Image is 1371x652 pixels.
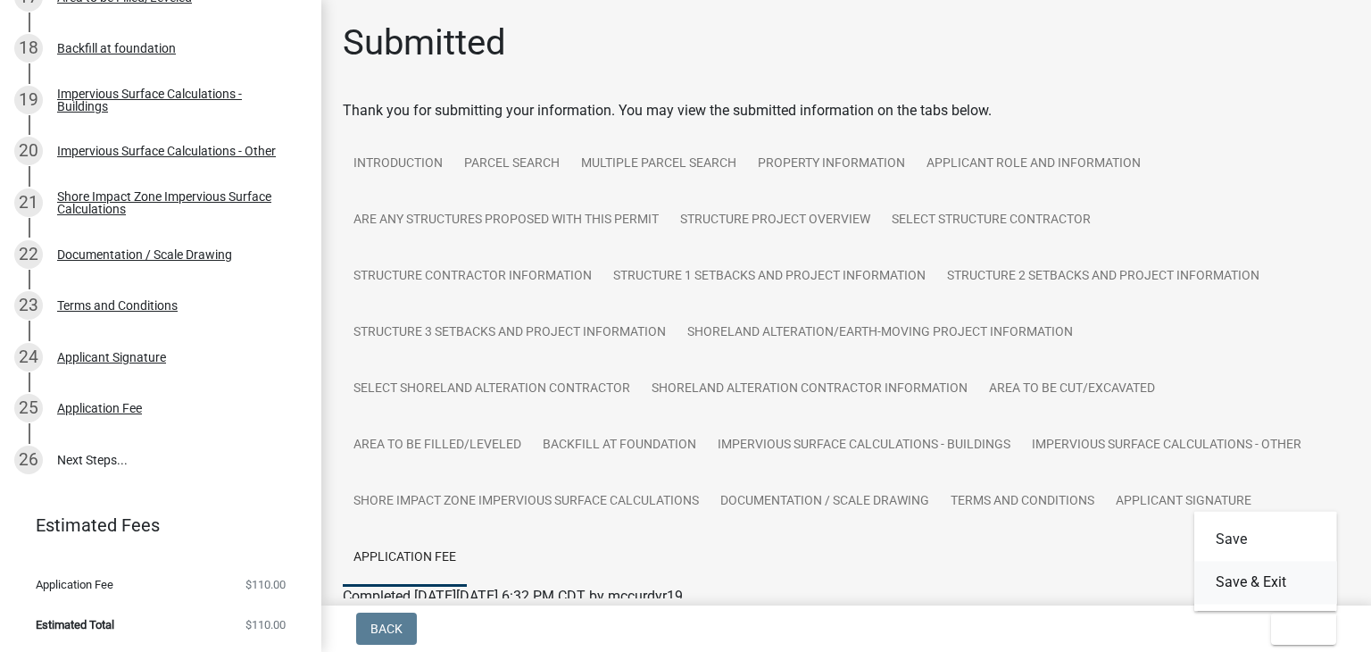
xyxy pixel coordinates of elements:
div: 23 [14,291,43,320]
div: 18 [14,34,43,63]
a: Structure Project Overview [669,192,881,249]
div: 19 [14,86,43,114]
a: Structure 3 Setbacks and project information [343,305,677,362]
a: Impervious Surface Calculations - Other [1021,417,1312,474]
a: Estimated Fees [14,507,293,543]
a: Structure 1 Setbacks and project information [602,248,936,305]
a: Introduction [343,136,453,193]
button: Exit [1271,613,1336,645]
a: Application Fee [343,530,467,587]
span: Estimated Total [36,619,114,631]
a: Applicant Signature [1105,473,1262,531]
div: 21 [14,188,43,217]
a: Select Shoreland Alteration contractor [343,361,641,418]
div: Impervious Surface Calculations - Buildings [57,88,293,113]
div: 25 [14,394,43,422]
div: Documentation / Scale Drawing [57,248,232,261]
div: Terms and Conditions [57,299,178,312]
div: 24 [14,343,43,372]
a: Documentation / Scale Drawing [710,473,940,531]
div: Thank you for submitting your information. You may view the submitted information on the tabs below. [343,100,1350,121]
span: $110.00 [245,619,286,631]
div: Application Fee [57,402,142,414]
a: Multiple Parcel Search [570,136,747,193]
a: Structure 2 Setbacks and project information [936,248,1270,305]
a: Parcel search [453,136,570,193]
div: Exit [1194,511,1337,611]
div: Shore Impact Zone Impervious Surface Calculations [57,190,293,215]
a: Shoreland Alteration/Earth-Moving Project Information [677,305,1084,362]
span: Back [370,622,403,636]
a: Applicant Role and Information [916,136,1151,193]
button: Back [356,613,417,645]
span: Application Fee [36,579,113,590]
a: Terms and Conditions [940,473,1105,531]
a: Shore Impact Zone Impervious Surface Calculations [343,473,710,531]
a: Area to be Cut/Excavated [978,361,1166,418]
button: Save & Exit [1194,561,1337,604]
span: $110.00 [245,579,286,590]
a: Impervious Surface Calculations - Buildings [707,417,1021,474]
div: Impervious Surface Calculations - Other [57,145,276,157]
a: Backfill at foundation [532,417,707,474]
div: 22 [14,240,43,269]
div: Backfill at foundation [57,42,176,54]
a: Select Structure Contractor [881,192,1101,249]
a: Shoreland Alteration Contractor Information [641,361,978,418]
a: Property Information [747,136,916,193]
button: Save [1194,518,1337,561]
div: 26 [14,446,43,474]
a: Are any Structures Proposed with this Permit [343,192,669,249]
span: Exit [1285,622,1311,636]
a: Area to be Filled/Leveled [343,417,532,474]
div: 20 [14,137,43,165]
div: Applicant Signature [57,351,166,364]
span: Completed [DATE][DATE] 6:32 PM CDT by mccurdyr19 [343,588,683,605]
a: Structure Contractor Information [343,248,602,305]
h1: Submitted [343,21,506,64]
